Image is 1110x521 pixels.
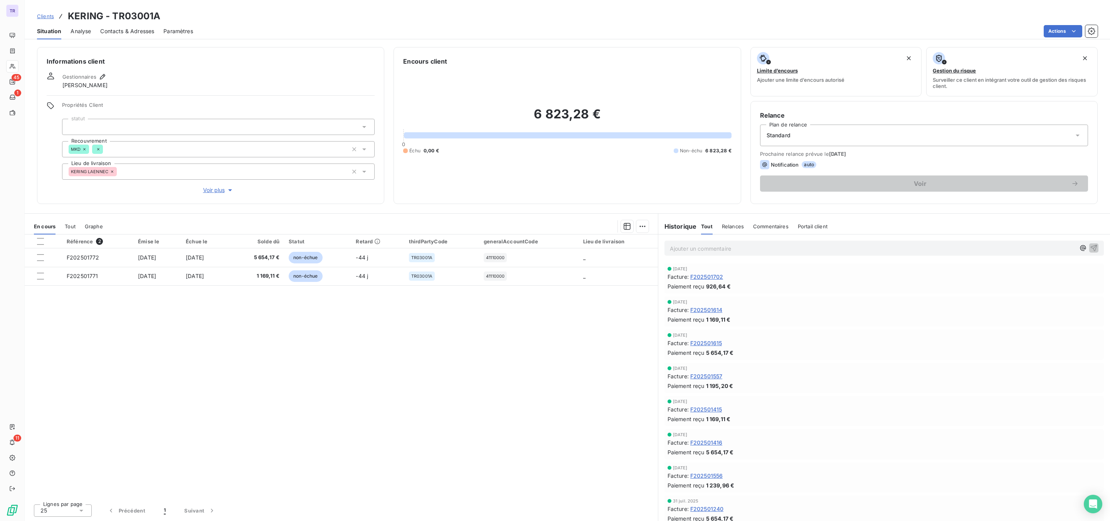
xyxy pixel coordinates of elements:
[673,499,699,503] span: 31 juil. 2025
[138,238,177,244] div: Émise le
[673,266,688,271] span: [DATE]
[583,273,585,279] span: _
[706,349,734,357] span: 5 654,17 €
[668,472,689,480] span: Facture :
[409,238,474,244] div: thirdPartyCode
[486,255,505,260] span: 41110000
[771,162,799,168] span: Notification
[289,252,322,263] span: non-échue
[829,151,846,157] span: [DATE]
[6,5,18,17] div: TR
[668,405,689,413] span: Facture :
[668,282,705,290] span: Paiement reçu
[175,502,225,519] button: Suivant
[1084,495,1102,513] div: Open Intercom Messenger
[760,175,1088,192] button: Voir
[356,254,368,261] span: -44 j
[760,111,1088,120] h6: Relance
[85,223,103,229] span: Graphe
[673,333,688,337] span: [DATE]
[673,399,688,404] span: [DATE]
[486,274,505,278] span: 41110000
[13,435,21,442] span: 11
[767,132,790,139] span: Standard
[6,504,18,516] img: Logo LeanPay
[234,238,280,244] div: Solde dû
[71,169,108,174] span: KERING LAENNEC
[37,13,54,19] span: Clients
[411,274,432,278] span: TR03001A
[668,382,705,390] span: Paiement reçu
[402,141,405,147] span: 0
[62,102,375,113] span: Propriétés Client
[668,306,689,314] span: Facture :
[71,147,81,152] span: MKD
[690,438,723,447] span: F202501416
[62,186,375,194] button: Voir plus
[14,89,21,96] span: 1
[706,415,731,423] span: 1 169,11 €
[690,405,722,413] span: F202501415
[668,448,705,456] span: Paiement reçu
[933,77,1091,89] span: Surveiller ce client en intégrant votre outil de gestion des risques client.
[403,106,731,130] h2: 6 823,28 €
[289,270,322,282] span: non-échue
[668,315,705,324] span: Paiement reçu
[769,180,1071,187] span: Voir
[706,315,731,324] span: 1 169,11 €
[926,47,1098,96] button: Gestion du risqueSurveiller ce client en intégrant votre outil de gestion des risques client.
[668,349,705,357] span: Paiement reçu
[680,147,702,154] span: Non-échu
[138,273,156,279] span: [DATE]
[701,223,713,229] span: Tout
[37,12,54,20] a: Clients
[47,57,375,66] h6: Informations client
[356,273,368,279] span: -44 j
[705,147,732,154] span: 6 823,28 €
[67,238,129,245] div: Référence
[289,238,346,244] div: Statut
[186,238,225,244] div: Échue le
[186,254,204,261] span: [DATE]
[1044,25,1082,37] button: Actions
[706,481,735,489] span: 1 239,96 €
[798,223,827,229] span: Portail client
[138,254,156,261] span: [DATE]
[409,147,420,154] span: Échu
[673,465,688,470] span: [DATE]
[68,9,161,23] h3: KERING - TR03001A
[753,223,789,229] span: Commentaires
[690,472,723,480] span: F202501556
[62,81,108,89] span: [PERSON_NAME]
[12,74,21,81] span: 45
[706,448,734,456] span: 5 654,17 €
[668,273,689,281] span: Facture :
[71,27,91,35] span: Analyse
[690,339,722,347] span: F202501615
[356,238,400,244] div: Retard
[67,273,98,279] span: F202501771
[673,366,688,371] span: [DATE]
[673,300,688,304] span: [DATE]
[117,168,123,175] input: Ajouter une valeur
[706,382,733,390] span: 1 195,20 €
[668,481,705,489] span: Paiement reçu
[100,27,154,35] span: Contacts & Adresses
[164,507,166,514] span: 1
[69,123,75,130] input: Ajouter une valeur
[668,372,689,380] span: Facture :
[234,254,280,261] span: 5 654,17 €
[484,238,574,244] div: generalAccountCode
[750,47,922,96] button: Limite d’encoursAjouter une limite d’encours autorisé
[668,339,689,347] span: Facture :
[583,238,653,244] div: Lieu de livraison
[668,415,705,423] span: Paiement reçu
[186,273,204,279] span: [DATE]
[690,306,723,314] span: F202501614
[155,502,175,519] button: 1
[411,255,432,260] span: TR03001A
[163,27,193,35] span: Paramètres
[690,505,724,513] span: F202501240
[690,372,723,380] span: F202501557
[34,223,55,229] span: En cours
